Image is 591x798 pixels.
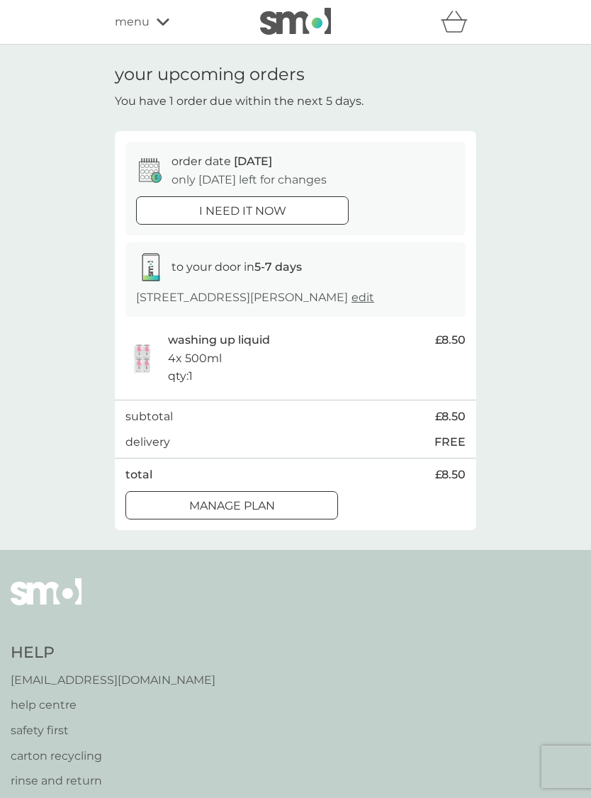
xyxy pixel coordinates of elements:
p: You have 1 order due within the next 5 days. [115,92,364,111]
button: i need it now [136,196,349,225]
a: rinse and return [11,772,215,790]
span: [DATE] [234,154,272,168]
p: i need it now [199,202,286,220]
p: delivery [125,433,170,451]
a: [EMAIL_ADDRESS][DOMAIN_NAME] [11,671,215,690]
p: subtotal [125,408,173,426]
p: [STREET_ADDRESS][PERSON_NAME] [136,288,374,307]
span: £8.50 [435,466,466,484]
span: £8.50 [435,408,466,426]
img: smol [260,8,331,35]
p: total [125,466,152,484]
p: washing up liquid [168,331,270,349]
div: basket [441,8,476,36]
span: menu [115,13,150,31]
p: 4x 500ml [168,349,222,368]
img: smol [11,578,81,626]
h1: your upcoming orders [115,64,305,85]
h4: Help [11,642,215,664]
button: Manage plan [125,491,338,519]
a: edit [351,291,374,304]
p: FREE [434,433,466,451]
p: Manage plan [189,497,275,515]
strong: 5-7 days [254,260,302,274]
a: carton recycling [11,747,215,765]
a: safety first [11,721,215,740]
a: help centre [11,696,215,714]
p: only [DATE] left for changes [171,171,327,189]
p: qty : 1 [168,367,193,386]
p: order date [171,152,272,171]
span: £8.50 [435,331,466,349]
span: to your door in [171,260,302,274]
